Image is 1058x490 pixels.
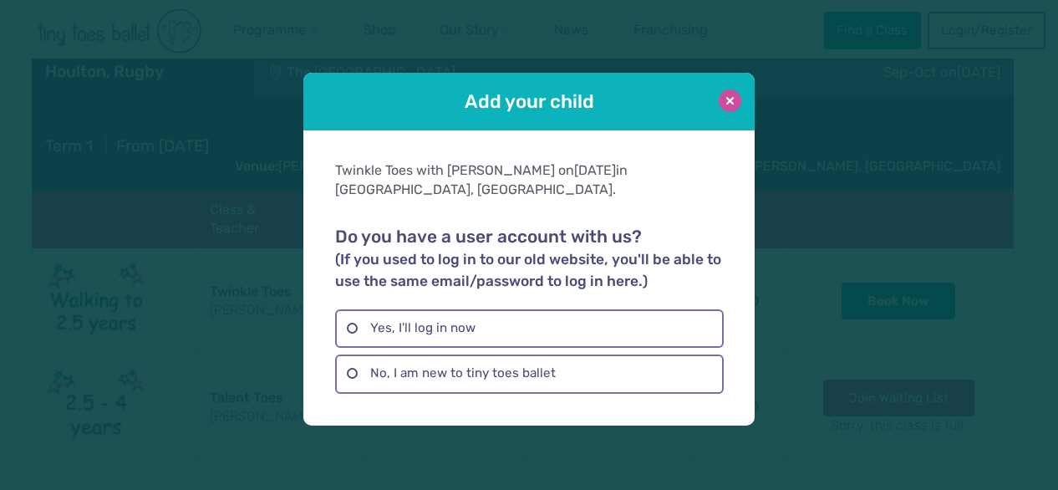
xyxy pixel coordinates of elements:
label: Yes, I'll log in now [335,309,723,348]
h1: Add your child [350,89,708,115]
div: Twinkle Toes with [PERSON_NAME] on in [GEOGRAPHIC_DATA], [GEOGRAPHIC_DATA]. [335,161,723,199]
span: [DATE] [574,162,616,178]
small: (If you used to log in to our old website, you'll be able to use the same email/password to log i... [335,251,721,289]
label: No, I am new to tiny toes ballet [335,355,723,393]
h2: Do you have a user account with us? [335,227,723,292]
